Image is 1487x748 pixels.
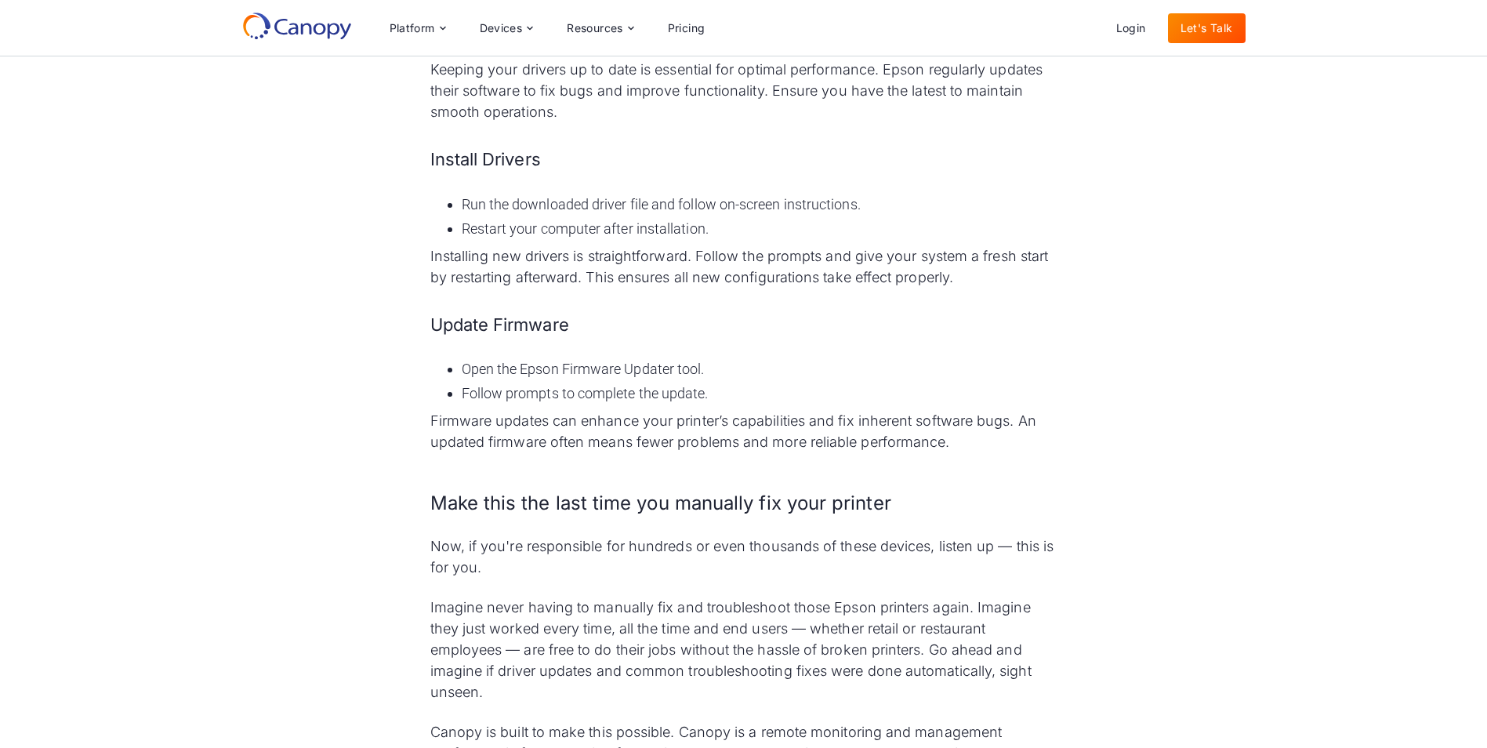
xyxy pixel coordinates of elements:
h4: Install Drivers [430,147,1057,172]
li: Follow prompts to complete the update. [462,383,1057,404]
h4: Update Firmware [430,313,1057,337]
a: Login [1104,13,1159,43]
p: Now, if you're responsible for hundreds or even thousands of these devices, listen up — this is f... [430,536,1057,578]
div: Resources [567,23,623,34]
p: Imagine never having to manually fix and troubleshoot those Epson printers again. Imagine they ju... [430,597,1057,703]
div: Platform [377,13,458,44]
a: Let's Talk [1168,13,1246,43]
li: Restart your computer after installation. [462,218,1057,239]
div: Platform [390,23,435,34]
p: Installing new drivers is straightforward. Follow the prompts and give your system a fresh start ... [430,245,1057,288]
a: Pricing [655,13,718,43]
h3: Make this the last time you manually fix your printer [430,490,1057,517]
p: Firmware updates can enhance your printer’s capabilities and fix inherent software bugs. An updat... [430,410,1057,452]
li: Run the downloaded driver file and follow on-screen instructions. [462,194,1057,215]
div: Devices [480,23,523,34]
li: Open the Epson Firmware Updater tool. [462,358,1057,379]
div: Devices [467,13,546,44]
div: Resources [554,13,645,44]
